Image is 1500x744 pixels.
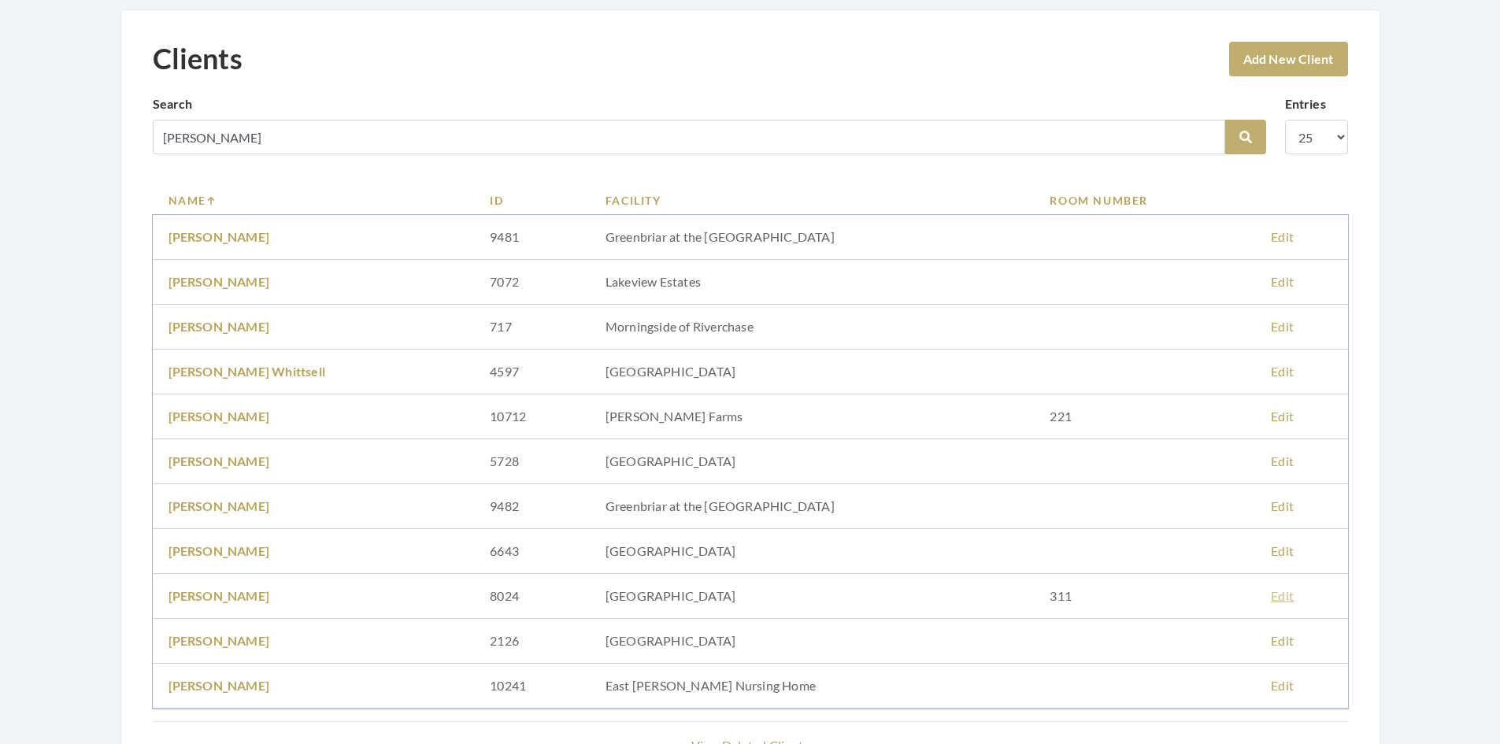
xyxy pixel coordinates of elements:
a: Edit [1271,319,1294,334]
a: Edit [1271,588,1294,603]
a: ID [490,192,574,209]
td: 10712 [474,394,590,439]
a: Edit [1271,678,1294,693]
td: 5728 [474,439,590,484]
td: 2126 [474,619,590,664]
td: 7072 [474,260,590,305]
td: 6643 [474,529,590,574]
td: [GEOGRAPHIC_DATA] [590,529,1035,574]
a: [PERSON_NAME] [169,453,270,468]
a: [PERSON_NAME] [169,543,270,558]
td: Lakeview Estates [590,260,1035,305]
a: Edit [1271,633,1294,648]
td: Greenbriar at the [GEOGRAPHIC_DATA] [590,215,1035,260]
a: [PERSON_NAME] [169,633,270,648]
a: [PERSON_NAME] [169,409,270,424]
a: Room Number [1050,192,1239,209]
td: 8024 [474,574,590,619]
td: [GEOGRAPHIC_DATA] [590,439,1035,484]
a: Edit [1271,543,1294,558]
a: Name [169,192,459,209]
label: Search [153,94,193,113]
a: [PERSON_NAME] [169,588,270,603]
a: [PERSON_NAME] [169,319,270,334]
td: 221 [1034,394,1255,439]
a: Facility [606,192,1019,209]
td: 4597 [474,350,590,394]
a: Edit [1271,498,1294,513]
a: Edit [1271,453,1294,468]
label: Entries [1285,94,1326,113]
h1: Clients [153,42,243,76]
a: Add New Client [1229,42,1348,76]
a: [PERSON_NAME] [169,498,270,513]
a: Edit [1271,229,1294,244]
a: Edit [1271,409,1294,424]
td: 717 [474,305,590,350]
td: Greenbriar at the [GEOGRAPHIC_DATA] [590,484,1035,529]
a: Edit [1271,274,1294,289]
td: [PERSON_NAME] Farms [590,394,1035,439]
td: Morningside of Riverchase [590,305,1035,350]
input: Search by name, facility or room number [153,120,1225,154]
td: 311 [1034,574,1255,619]
a: [PERSON_NAME] Whittsell [169,364,326,379]
a: [PERSON_NAME] [169,678,270,693]
td: [GEOGRAPHIC_DATA] [590,350,1035,394]
a: [PERSON_NAME] [169,229,270,244]
td: [GEOGRAPHIC_DATA] [590,619,1035,664]
td: 9482 [474,484,590,529]
td: [GEOGRAPHIC_DATA] [590,574,1035,619]
a: Edit [1271,364,1294,379]
a: [PERSON_NAME] [169,274,270,289]
td: 10241 [474,664,590,709]
td: 9481 [474,215,590,260]
td: East [PERSON_NAME] Nursing Home [590,664,1035,709]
